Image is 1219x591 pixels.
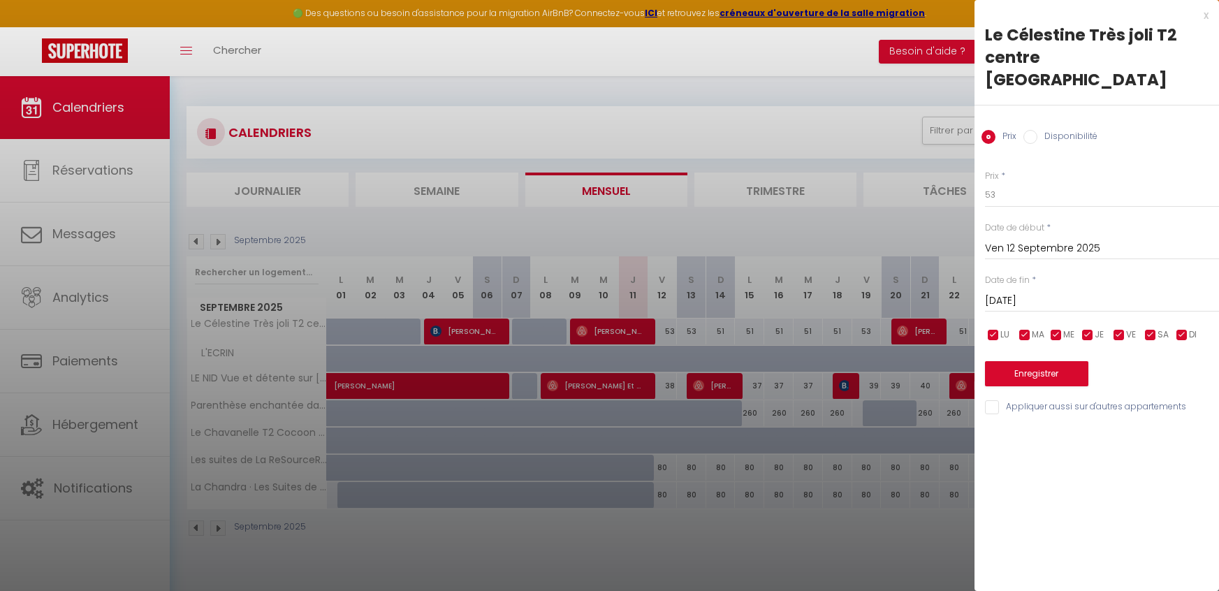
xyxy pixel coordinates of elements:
span: LU [1000,328,1009,342]
span: DI [1189,328,1197,342]
button: Ouvrir le widget de chat LiveChat [11,6,53,48]
label: Prix [985,170,999,183]
div: Le Célestine Très joli T2 centre [GEOGRAPHIC_DATA] [985,24,1209,91]
span: MA [1032,328,1044,342]
label: Prix [995,130,1016,145]
label: Date de fin [985,274,1030,287]
span: JE [1095,328,1104,342]
label: Disponibilité [1037,130,1097,145]
div: x [975,7,1209,24]
iframe: Chat [1160,528,1209,581]
span: SA [1158,328,1169,342]
button: Enregistrer [985,361,1088,386]
span: ME [1063,328,1074,342]
label: Date de début [985,221,1044,235]
span: VE [1126,328,1136,342]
